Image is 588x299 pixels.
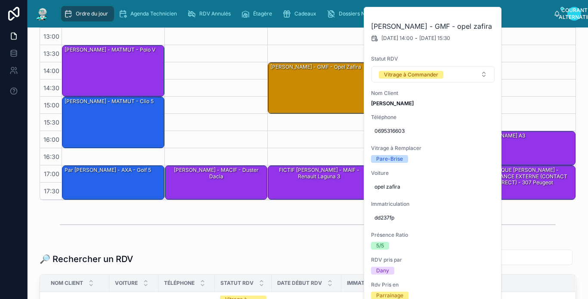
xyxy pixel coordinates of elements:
span: RDV pris par [371,256,495,263]
div: [PERSON_NAME] - MATMUT - polo V [64,46,156,54]
span: Voiture [371,170,495,177]
span: 15:30 [42,119,62,126]
span: 14:00 [41,67,62,74]
a: Garanties [401,6,445,21]
span: Nom Client [51,280,83,287]
div: Vitrage à Commander [384,71,438,79]
div: FICTIF [PERSON_NAME] - MAIF - Renault Laguna 3 [269,166,369,180]
div: Pare-Brise [376,155,403,163]
a: Cadeaux [280,6,322,21]
a: Agenda Technicien [116,6,183,21]
div: par [PERSON_NAME] - AXA - Golf 5 [64,166,152,174]
div: [PERSON_NAME] - MACIF - duster dacia [167,166,266,180]
span: Dossiers Non Envoyés [339,10,393,17]
span: 13:00 [41,33,62,40]
div: [PERSON_NAME] - GMF - opel zafira [269,63,362,71]
div: par [PERSON_NAME] - AXA - Golf 5 [62,166,164,199]
h2: [PERSON_NAME] - GMF - opel zafira [371,21,495,31]
span: Téléphone [371,114,495,121]
span: 16:30 [41,153,62,160]
div: PLAQUE [PERSON_NAME] - ASSURANCE EXTERNE (CONTACT DIRECT) - 307 peugeot [475,166,575,186]
span: Étagère [253,10,272,17]
div: FICTIF [PERSON_NAME] - MAIF - Renault Laguna 3 [268,166,370,199]
div: contenu défilant [57,4,554,23]
span: Agenda Technicien [130,10,177,17]
div: [PERSON_NAME] - MATMUT - Clio 5 [64,98,155,105]
span: 17:30 [42,187,62,195]
span: 0695316603 [374,128,492,134]
a: Étagère [238,6,278,21]
span: Immatriculation [347,280,396,287]
strong: [PERSON_NAME] [371,100,414,107]
img: Logo de l’application [34,7,50,21]
span: Ordre du jour [76,10,108,17]
span: Cadeaux [294,10,316,17]
span: 15:00 [42,101,62,109]
span: dd237fp [374,214,492,221]
span: Rdv Pris en [371,281,495,288]
div: [PERSON_NAME] - GMF - opel zafira [268,63,370,113]
span: Voiture [115,280,138,287]
span: Statut RDV [371,55,495,62]
button: Select Button [371,66,495,82]
span: Présence Ratio [371,232,495,238]
span: 17:00 [42,170,62,177]
span: [DATE] 14:00 [381,35,413,42]
span: Téléphone [164,280,195,287]
span: 13:30 [41,50,62,57]
span: 16:00 [41,136,62,143]
div: Dany [376,267,389,275]
a: Ordre du jour [61,6,114,21]
span: opel zafira [374,183,492,190]
span: Statut RDV [220,280,254,287]
span: Date Début RDV [277,280,322,287]
div: [PERSON_NAME] - MATMUT - polo V [62,46,164,96]
div: 5/5 [376,242,384,250]
a: RDV Annulés [185,6,237,21]
div: [PERSON_NAME] - MACIF - duster dacia [165,166,267,199]
span: Immatriculation [371,201,495,207]
span: RDV Annulés [199,10,231,17]
div: [PERSON_NAME] a3 [473,131,575,165]
h1: 🔎 Rechercher un RDV [40,253,133,265]
span: Nom Client [371,90,495,97]
span: 14:30 [41,84,62,92]
a: Dossiers Non Envoyés [324,6,399,21]
div: [PERSON_NAME] - MATMUT - Clio 5 [62,97,164,148]
span: [DATE] 15:30 [419,35,450,42]
div: PLAQUE [PERSON_NAME] - ASSURANCE EXTERNE (CONTACT DIRECT) - 307 peugeot [473,166,575,199]
span: Vitrage à Remplacer [371,145,495,152]
span: - [415,35,418,42]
